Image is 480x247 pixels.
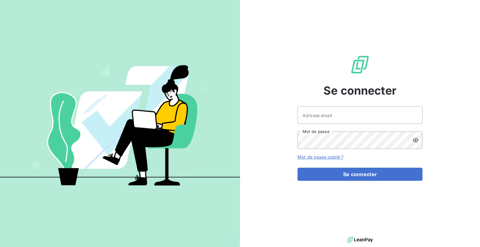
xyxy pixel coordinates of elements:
[323,82,397,99] span: Se connecter
[297,106,422,124] input: placeholder
[297,154,343,160] a: Mot de passe oublié ?
[350,55,370,75] img: Logo LeanPay
[347,235,373,245] img: logo
[297,168,422,181] button: Se connecter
